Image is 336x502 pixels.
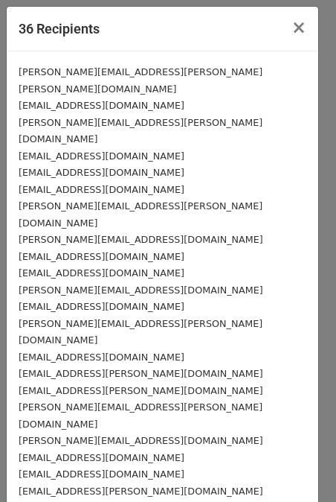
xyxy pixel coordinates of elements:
[19,452,184,463] small: [EMAIL_ADDRESS][DOMAIN_NAME]
[19,66,262,95] small: [PERSON_NAME][EMAIL_ADDRESS][PERSON_NAME][PERSON_NAME][DOMAIN_NAME]
[19,19,100,39] h5: 36 Recipients
[19,486,263,497] small: [EMAIL_ADDRESS][PERSON_NAME][DOMAIN_NAME]
[19,318,262,346] small: [PERSON_NAME][EMAIL_ADDRESS][PERSON_NAME][DOMAIN_NAME]
[19,435,263,446] small: [PERSON_NAME][EMAIL_ADDRESS][DOMAIN_NAME]
[262,430,336,502] iframe: Chat Widget
[19,401,262,430] small: [PERSON_NAME][EMAIL_ADDRESS][PERSON_NAME][DOMAIN_NAME]
[19,368,263,379] small: [EMAIL_ADDRESS][PERSON_NAME][DOMAIN_NAME]
[19,150,184,162] small: [EMAIL_ADDRESS][DOMAIN_NAME]
[19,117,262,145] small: [PERSON_NAME][EMAIL_ADDRESS][PERSON_NAME][DOMAIN_NAME]
[19,100,184,111] small: [EMAIL_ADDRESS][DOMAIN_NAME]
[19,200,262,229] small: [PERSON_NAME][EMAIL_ADDRESS][PERSON_NAME][DOMAIN_NAME]
[280,7,318,48] button: Close
[19,234,263,245] small: [PERSON_NAME][EMAIL_ADDRESS][DOMAIN_NAME]
[19,267,184,279] small: [EMAIL_ADDRESS][DOMAIN_NAME]
[19,301,184,312] small: [EMAIL_ADDRESS][DOMAIN_NAME]
[19,468,184,480] small: [EMAIL_ADDRESS][DOMAIN_NAME]
[19,352,184,363] small: [EMAIL_ADDRESS][DOMAIN_NAME]
[19,385,263,396] small: [EMAIL_ADDRESS][PERSON_NAME][DOMAIN_NAME]
[19,285,263,296] small: [PERSON_NAME][EMAIL_ADDRESS][DOMAIN_NAME]
[19,184,184,195] small: [EMAIL_ADDRESS][DOMAIN_NAME]
[19,167,184,178] small: [EMAIL_ADDRESS][DOMAIN_NAME]
[19,251,184,262] small: [EMAIL_ADDRESS][DOMAIN_NAME]
[291,17,306,38] span: ×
